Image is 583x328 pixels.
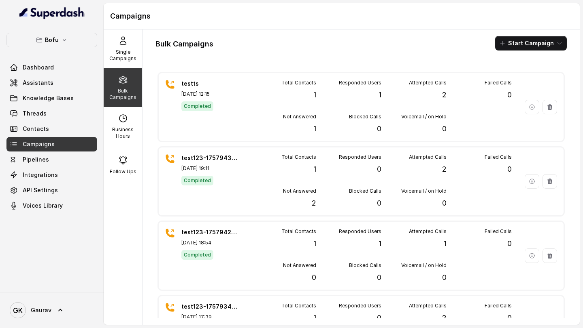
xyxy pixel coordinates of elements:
[23,109,47,118] span: Threads
[507,312,512,324] p: 0
[181,303,238,311] p: test123-1757934637612
[507,238,512,249] p: 0
[6,137,97,151] a: Campaigns
[6,299,97,322] a: Gaurav
[181,314,238,320] p: [DATE] 17:39
[313,164,316,175] p: 1
[6,33,97,47] button: Bofu
[181,250,213,260] span: Completed
[181,240,238,246] p: [DATE] 18:54
[313,238,316,249] p: 1
[312,272,316,283] p: 0
[495,36,567,50] button: Start Campaign
[442,312,447,324] p: 2
[444,238,447,249] p: 1
[6,122,97,136] a: Contacts
[19,6,85,19] img: light.svg
[409,228,447,235] p: Attempted Calls
[181,176,213,185] span: Completed
[283,188,316,194] p: Not Answered
[181,80,238,88] p: testts
[6,198,97,213] a: Voices Library
[313,312,316,324] p: 1
[401,188,447,194] p: Voicemail / on Hold
[281,80,316,86] p: Total Contacts
[23,202,63,210] span: Voices Library
[442,164,447,175] p: 2
[442,198,447,209] p: 0
[409,154,447,160] p: Attempted Calls
[155,38,213,50] h1: Bulk Campaigns
[339,303,381,309] p: Responded Users
[485,80,512,86] p: Failed Calls
[485,154,512,160] p: Failed Calls
[31,306,51,314] span: Gaurav
[339,80,381,86] p: Responded Users
[377,312,381,324] p: 0
[6,91,97,105] a: Knowledge Bases
[281,154,316,160] p: Total Contacts
[442,89,447,101] p: 2
[23,186,58,194] span: API Settings
[377,123,381,135] p: 0
[283,114,316,120] p: Not Answered
[6,152,97,167] a: Pipelines
[6,76,97,90] a: Assistants
[23,140,55,148] span: Campaigns
[13,306,23,315] text: GK
[181,91,238,97] p: [DATE] 12:15
[409,303,447,309] p: Attempted Calls
[283,262,316,269] p: Not Answered
[281,228,316,235] p: Total Contacts
[507,89,512,101] p: 0
[313,123,316,135] p: 1
[110,168,136,175] p: Follow Ups
[181,165,238,172] p: [DATE] 19:11
[181,101,213,111] span: Completed
[485,303,512,309] p: Failed Calls
[313,89,316,101] p: 1
[181,154,238,162] p: test123-1757943660537
[107,49,139,62] p: Single Campaigns
[507,164,512,175] p: 0
[45,35,59,45] p: Bofu
[349,114,381,120] p: Blocked Calls
[379,89,381,101] p: 1
[281,303,316,309] p: Total Contacts
[107,88,139,101] p: Bulk Campaigns
[23,171,58,179] span: Integrations
[181,228,238,236] p: test123-1757942677843
[377,198,381,209] p: 0
[485,228,512,235] p: Failed Calls
[6,168,97,182] a: Integrations
[442,123,447,135] p: 0
[6,183,97,198] a: API Settings
[442,272,447,283] p: 0
[23,79,53,87] span: Assistants
[6,106,97,121] a: Threads
[23,156,49,164] span: Pipelines
[377,272,381,283] p: 0
[401,114,447,120] p: Voicemail / on Hold
[409,80,447,86] p: Attempted Calls
[349,188,381,194] p: Blocked Calls
[110,10,573,23] h1: Campaigns
[379,238,381,249] p: 1
[23,94,74,102] span: Knowledge Bases
[107,126,139,139] p: Business Hours
[401,262,447,269] p: Voicemail / on Hold
[339,154,381,160] p: Responded Users
[312,198,316,209] p: 2
[339,228,381,235] p: Responded Users
[349,262,381,269] p: Blocked Calls
[377,164,381,175] p: 0
[23,125,49,133] span: Contacts
[6,60,97,75] a: Dashboard
[23,63,54,71] span: Dashboard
